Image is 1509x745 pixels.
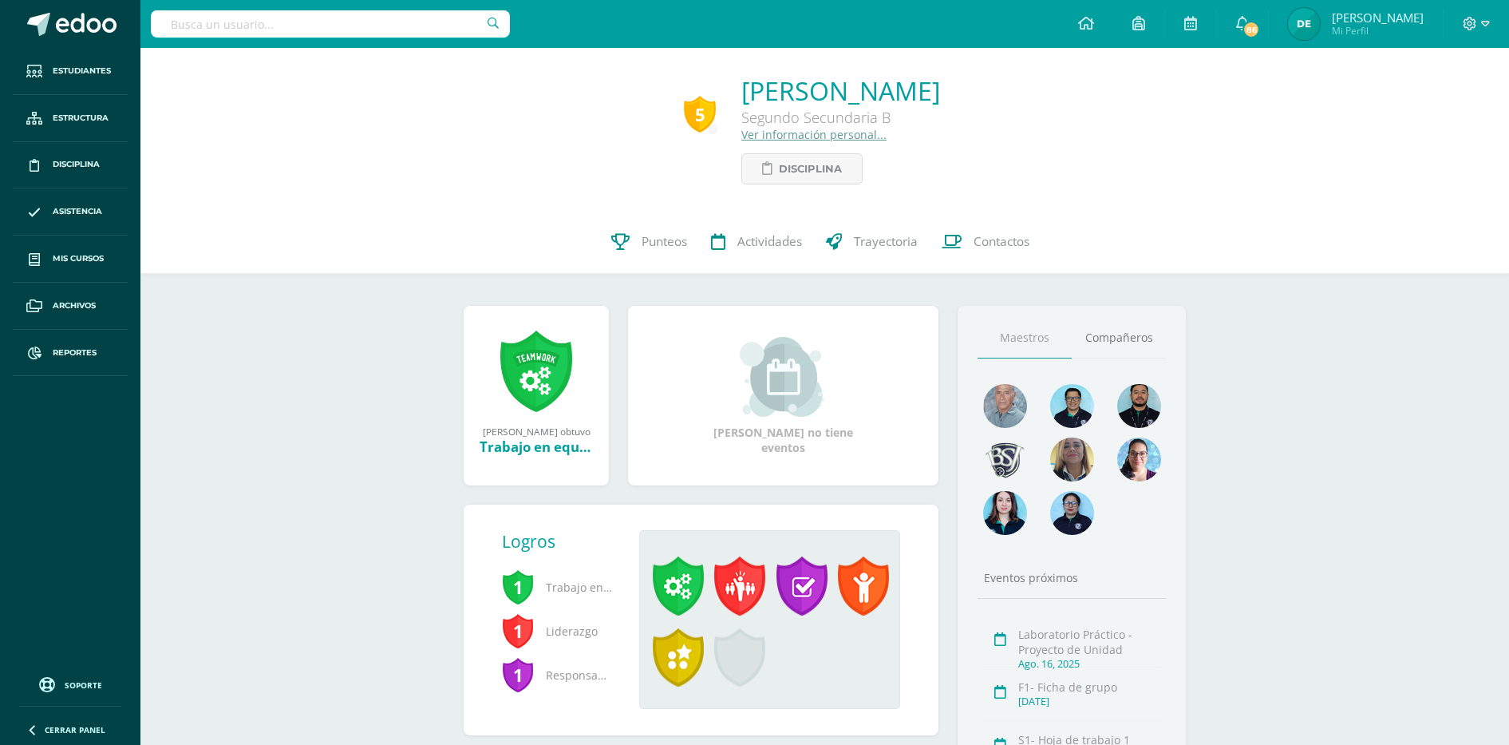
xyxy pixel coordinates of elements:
[13,236,128,283] a: Mis cursos
[1050,384,1094,428] img: d220431ed6a2715784848fdc026b3719.png
[1117,438,1161,481] img: 2df0926162433bde9bf453dae6fbb432.png
[930,210,1041,274] a: Contactos
[741,108,940,127] div: Segundo Secundaria B
[1018,680,1161,695] div: F1- Ficha de grupo
[480,425,593,438] div: [PERSON_NAME] obtuvo
[599,210,699,274] a: Punteos
[1018,657,1161,671] div: Ago. 16, 2025
[741,127,887,142] a: Ver información personal...
[684,96,716,133] div: 5
[13,95,128,142] a: Estructura
[53,252,104,265] span: Mis cursos
[983,438,1027,481] img: d483e71d4e13296e0ce68ead86aec0b8.png
[502,565,614,609] span: Trabajo en equipo
[502,612,534,649] span: 1
[1018,627,1161,657] div: Laboratorio Práctico - Proyecto de Unidad
[65,680,102,691] span: Soporte
[53,158,100,171] span: Disciplina
[854,233,918,250] span: Trayectoria
[1117,384,1161,428] img: 2207c9b573316a41e74c87832a091651.png
[1332,10,1424,26] span: [PERSON_NAME]
[53,205,102,218] span: Asistencia
[53,112,109,125] span: Estructura
[502,530,626,553] div: Logros
[741,153,863,184] a: Disciplina
[45,724,105,735] span: Cerrar panel
[502,569,534,605] span: 1
[1332,24,1424,38] span: Mi Perfil
[1288,8,1320,40] img: 5b2783ad3a22ae473dcaf132f569719c.png
[13,283,128,330] a: Archivos
[502,609,614,653] span: Liderazgo
[502,653,614,697] span: Responsabilidad
[53,347,97,359] span: Reportes
[740,337,827,417] img: event_small.png
[974,233,1029,250] span: Contactos
[19,673,121,695] a: Soporte
[13,330,128,377] a: Reportes
[1050,438,1094,481] img: aa9857ee84d8eb936f6c1e33e7ea3df6.png
[13,188,128,236] a: Asistencia
[642,233,687,250] span: Punteos
[1050,491,1094,535] img: bed227fd71c3b57e9e7cc03a323db735.png
[704,337,863,455] div: [PERSON_NAME] no tiene eventos
[737,233,802,250] span: Actividades
[983,384,1027,428] img: 55ac31a88a72e045f87d4a648e08ca4b.png
[53,299,96,312] span: Archivos
[779,154,842,184] span: Disciplina
[978,318,1072,359] a: Maestros
[480,438,593,456] div: Trabajo en equipo
[741,73,940,108] a: [PERSON_NAME]
[151,10,510,38] input: Busca un usuario...
[814,210,930,274] a: Trayectoria
[13,48,128,95] a: Estudiantes
[699,210,814,274] a: Actividades
[983,491,1027,535] img: 1f9df8322dc8a4a819c6562ad5c2ddfe.png
[1018,695,1161,708] div: [DATE]
[978,570,1166,585] div: Eventos próximos
[13,142,128,189] a: Disciplina
[53,65,111,77] span: Estudiantes
[1242,21,1260,38] span: 86
[1072,318,1166,359] a: Compañeros
[502,656,534,693] span: 1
